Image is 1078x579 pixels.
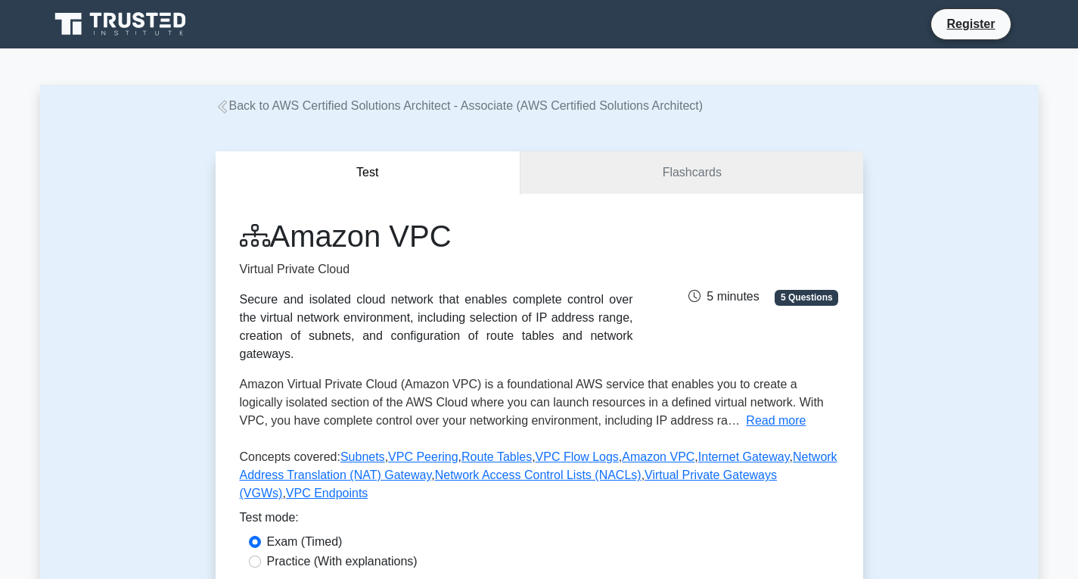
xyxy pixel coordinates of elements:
[775,290,838,305] span: 5 Questions
[240,509,839,533] div: Test mode:
[240,291,633,363] div: Secure and isolated cloud network that enables complete control over the virtual network environm...
[240,378,824,427] span: Amazon Virtual Private Cloud (Amazon VPC) is a foundational AWS service that enables you to creat...
[698,450,790,463] a: Internet Gateway
[216,99,704,112] a: Back to AWS Certified Solutions Architect - Associate (AWS Certified Solutions Architect)
[746,412,806,430] button: Read more
[240,218,633,254] h1: Amazon VPC
[340,450,385,463] a: Subnets
[520,151,862,195] a: Flashcards
[267,533,343,551] label: Exam (Timed)
[536,450,619,463] a: VPC Flow Logs
[937,14,1004,33] a: Register
[435,468,642,481] a: Network Access Control Lists (NACLs)
[240,260,633,279] p: Virtual Private Cloud
[240,450,837,481] a: Network Address Translation (NAT) Gateway
[688,290,759,303] span: 5 minutes
[622,450,694,463] a: Amazon VPC
[286,487,368,500] a: VPC Endpoints
[388,450,458,463] a: VPC Peering
[216,151,521,195] button: Test
[267,553,418,571] label: Practice (With explanations)
[461,450,532,463] a: Route Tables
[240,448,839,509] p: Concepts covered: , , , , , , , , ,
